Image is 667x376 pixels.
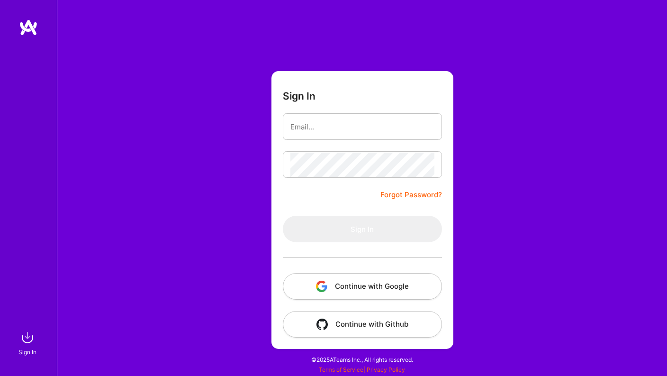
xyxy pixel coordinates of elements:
[316,281,327,292] img: icon
[57,348,667,371] div: © 2025 ATeams Inc., All rights reserved.
[380,189,442,201] a: Forgot Password?
[319,366,363,373] a: Terms of Service
[283,216,442,242] button: Sign In
[367,366,405,373] a: Privacy Policy
[20,328,37,357] a: sign inSign In
[18,347,36,357] div: Sign In
[283,90,315,102] h3: Sign In
[316,319,328,330] img: icon
[19,19,38,36] img: logo
[283,311,442,338] button: Continue with Github
[18,328,37,347] img: sign in
[283,273,442,300] button: Continue with Google
[290,115,434,139] input: Email...
[319,366,405,373] span: |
